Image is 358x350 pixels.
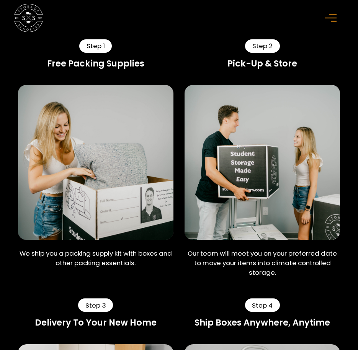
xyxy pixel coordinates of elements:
[185,318,340,328] div: Ship Boxes Anywhere, Anytime
[78,298,113,312] div: Step 3
[185,249,340,278] p: Our team will meet you on your preferred date to move your items into climate controlled storage.
[245,39,280,53] div: Step 2
[185,58,340,69] div: Pick-Up & Store
[18,85,173,240] img: Packing a Storage Scholars box.
[245,298,280,312] div: Step 4
[18,249,173,268] p: We ship you a packing supply kit with boxes and other packing essentials.
[18,318,173,328] div: Delivery To Your New Home
[321,6,344,29] div: menu
[14,3,43,32] img: Storage Scholars main logo
[79,39,112,53] div: Step 1
[185,85,340,240] img: Storage Scholars pick up.
[14,3,43,32] a: home
[18,58,173,69] div: Free Packing Supplies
